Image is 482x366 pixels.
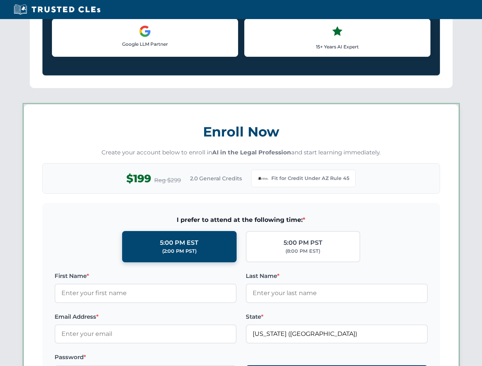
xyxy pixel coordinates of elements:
label: State [246,312,428,321]
label: Email Address [55,312,237,321]
span: 2.0 General Credits [190,174,242,183]
span: I prefer to attend at the following time: [55,215,428,225]
p: Create your account below to enroll in and start learning immediately. [42,148,440,157]
label: First Name [55,271,237,281]
p: Google LLM Partner [58,40,232,48]
input: Enter your first name [55,284,237,303]
p: 15+ Years AI Expert [251,43,424,50]
input: Arizona (AZ) [246,324,428,344]
span: Reg $299 [154,176,181,185]
div: 5:00 PM EST [160,238,198,248]
img: Trusted CLEs [11,4,103,15]
span: $199 [126,170,151,187]
input: Enter your email [55,324,237,344]
img: Google [139,25,151,37]
div: (2:00 PM PST) [162,247,197,255]
span: Fit for Credit Under AZ Rule 45 [271,175,349,182]
label: Password [55,353,237,362]
div: 5:00 PM PST [284,238,322,248]
img: Arizona Bar [258,173,268,184]
h3: Enroll Now [42,120,440,144]
input: Enter your last name [246,284,428,303]
div: (8:00 PM EST) [285,247,320,255]
strong: AI in the Legal Profession [212,149,291,156]
label: Last Name [246,271,428,281]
